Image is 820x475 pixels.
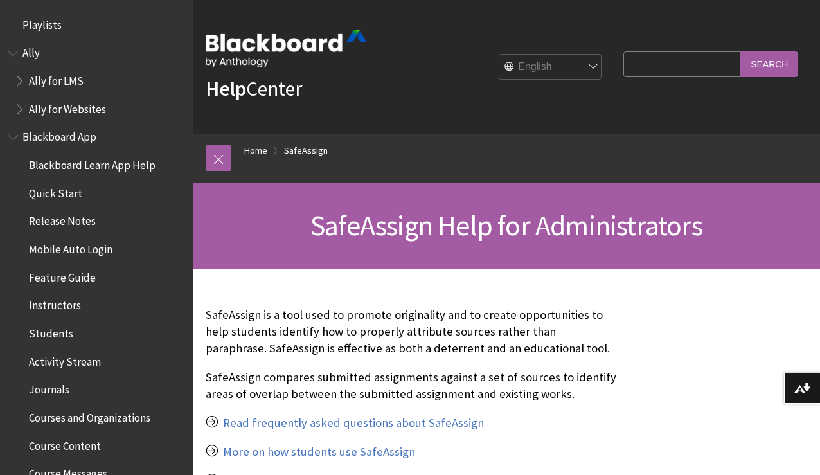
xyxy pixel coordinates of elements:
[29,295,81,312] span: Instructors
[29,154,156,172] span: Blackboard Learn App Help
[206,30,366,67] img: Blackboard by Anthology
[310,208,702,243] span: SafeAssign Help for Administrators
[22,14,62,31] span: Playlists
[29,211,96,228] span: Release Notes
[29,238,112,256] span: Mobile Auto Login
[223,415,484,431] a: Read frequently asked questions about SafeAssign
[29,407,150,424] span: Courses and Organizations
[8,14,185,36] nav: Book outline for Playlists
[29,98,106,116] span: Ally for Websites
[29,351,101,368] span: Activity Stream
[223,444,415,460] a: More on how students use SafeAssign
[22,42,40,60] span: Ally
[206,76,302,102] a: HelpCenter
[740,51,798,76] input: Search
[29,379,69,397] span: Journals
[29,267,96,284] span: Feature Guide
[206,369,617,402] p: SafeAssign compares submitted assignments against a set of sources to identify areas of overlap b...
[29,435,101,453] span: Course Content
[499,55,602,80] select: Site Language Selector
[206,307,617,357] p: SafeAssign is a tool used to promote originality and to create opportunities to help students ide...
[29,183,82,200] span: Quick Start
[22,127,96,144] span: Blackboard App
[29,323,73,340] span: Students
[206,76,246,102] strong: Help
[244,143,267,159] a: Home
[29,70,84,87] span: Ally for LMS
[284,143,328,159] a: SafeAssign
[8,42,185,120] nav: Book outline for Anthology Ally Help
